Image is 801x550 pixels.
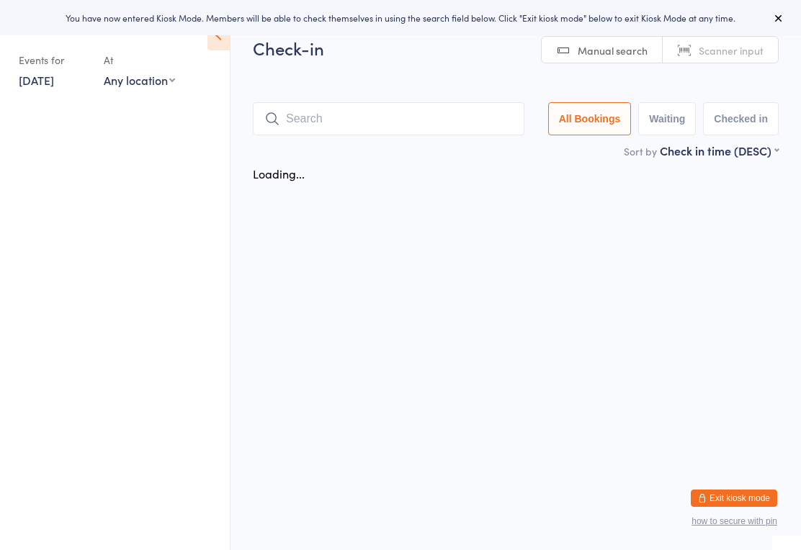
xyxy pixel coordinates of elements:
[19,48,89,72] div: Events for
[548,102,632,135] button: All Bookings
[660,143,779,158] div: Check in time (DESC)
[699,43,764,58] span: Scanner input
[104,48,175,72] div: At
[692,516,777,526] button: how to secure with pin
[253,102,524,135] input: Search
[578,43,648,58] span: Manual search
[691,490,777,507] button: Exit kiosk mode
[638,102,696,135] button: Waiting
[19,72,54,88] a: [DATE]
[23,12,778,24] div: You have now entered Kiosk Mode. Members will be able to check themselves in using the search fie...
[253,166,305,181] div: Loading...
[253,36,779,60] h2: Check-in
[703,102,779,135] button: Checked in
[624,144,657,158] label: Sort by
[104,72,175,88] div: Any location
